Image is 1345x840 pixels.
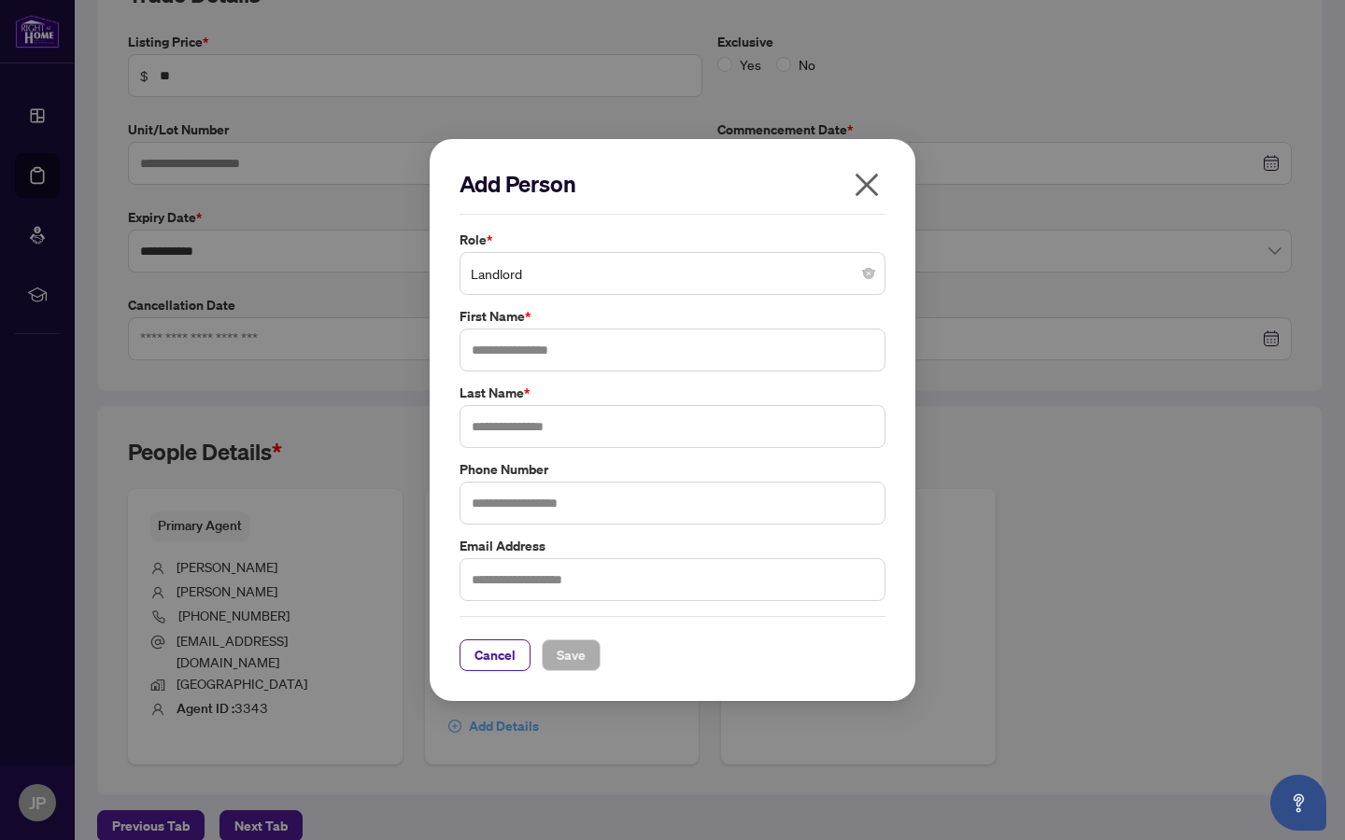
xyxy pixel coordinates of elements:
button: Save [542,639,601,671]
span: Landlord [471,256,874,291]
button: Open asap [1270,775,1326,831]
h2: Add Person [460,169,885,199]
span: close [852,170,882,200]
label: Email Address [460,536,885,556]
label: Role [460,230,885,250]
span: close-circle [863,268,874,279]
label: Last Name [460,383,885,403]
label: First Name [460,306,885,327]
label: Phone Number [460,459,885,480]
button: Cancel [460,639,531,671]
span: Cancel [474,640,516,670]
